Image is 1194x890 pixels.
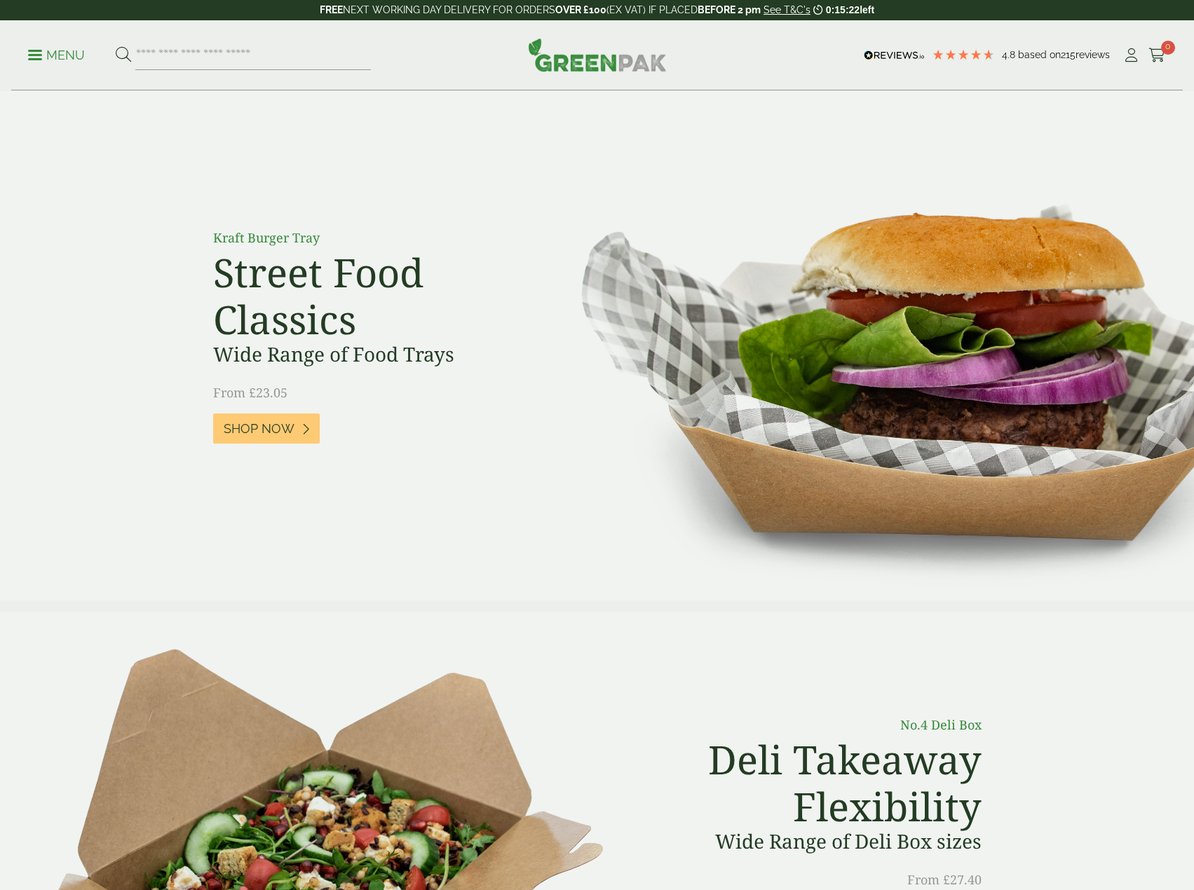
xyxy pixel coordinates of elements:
[528,38,667,71] img: GreenPak Supplies
[1148,48,1166,62] i: Cart
[1148,45,1166,66] a: 0
[826,4,860,15] span: 0:15:22
[1002,49,1018,60] span: 4.8
[213,343,529,367] h3: Wide Range of Food Trays
[907,871,982,888] span: From £27.40
[213,384,287,401] span: From £23.05
[932,48,995,61] div: 4.79 Stars
[28,47,85,61] a: Menu
[28,47,85,64] p: Menu
[698,4,761,15] strong: BEFORE 2 pm
[1061,49,1076,60] span: 215
[1076,49,1110,60] span: reviews
[213,249,529,343] h2: Street Food Classics
[864,50,925,60] img: REVIEWS.io
[320,4,343,15] strong: FREE
[555,4,606,15] strong: OVER £100
[1018,49,1061,60] span: Based on
[1161,41,1175,55] span: 0
[537,91,1194,601] img: Street Food Classics
[213,228,529,247] p: Kraft Burger Tray
[1122,48,1140,62] i: My Account
[213,413,320,444] a: Shop Now
[224,421,294,437] span: Shop Now
[764,4,810,15] a: See T&C's
[860,4,874,15] span: left
[675,716,981,734] p: No.4 Deli Box
[675,736,981,830] h2: Deli Takeaway Flexibility
[675,830,981,854] h3: Wide Range of Deli Box sizes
